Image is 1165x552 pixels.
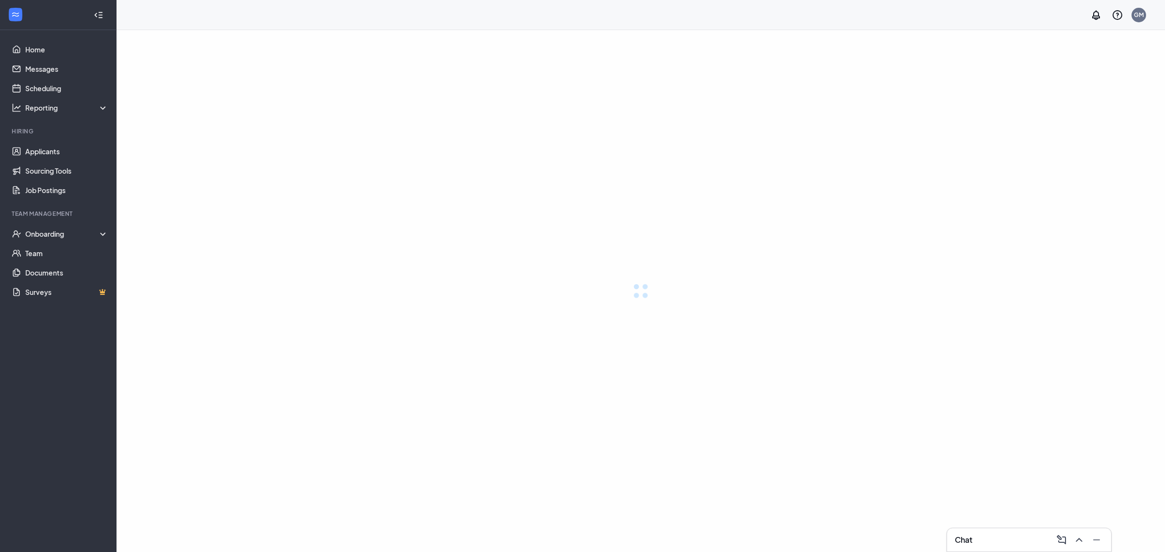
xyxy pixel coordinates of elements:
[1053,532,1068,548] button: ComposeMessage
[1073,534,1085,546] svg: ChevronUp
[25,59,108,79] a: Messages
[25,40,108,59] a: Home
[1090,9,1102,21] svg: Notifications
[25,282,108,302] a: SurveysCrown
[12,127,106,135] div: Hiring
[25,229,109,239] div: Onboarding
[25,79,108,98] a: Scheduling
[25,142,108,161] a: Applicants
[1056,534,1067,546] svg: ComposeMessage
[25,161,108,180] a: Sourcing Tools
[1112,9,1123,21] svg: QuestionInfo
[25,263,108,282] a: Documents
[94,10,103,20] svg: Collapse
[25,244,108,263] a: Team
[1088,532,1103,548] button: Minimize
[955,535,972,545] h3: Chat
[12,229,21,239] svg: UserCheck
[12,210,106,218] div: Team Management
[11,10,20,19] svg: WorkstreamLogo
[1134,11,1144,19] div: GM
[25,180,108,200] a: Job Postings
[1070,532,1086,548] button: ChevronUp
[12,103,21,113] svg: Analysis
[25,103,109,113] div: Reporting
[1091,534,1102,546] svg: Minimize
